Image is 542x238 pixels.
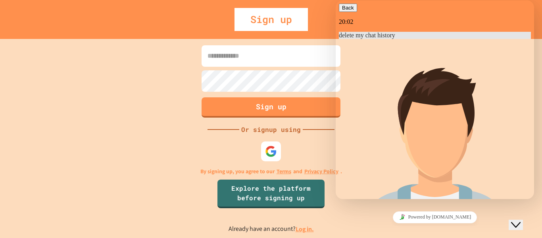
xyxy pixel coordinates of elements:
img: Agent profile image [3,45,195,237]
a: Privacy Policy [304,167,338,176]
p: Already have an account? [229,224,314,234]
a: Explore the platform before signing up [217,180,325,208]
iframe: chat widget [509,206,534,230]
div: Sign up [234,8,308,31]
iframe: chat widget [336,208,534,226]
a: Log in. [296,225,314,233]
div: Or signup using [239,125,303,134]
img: google-icon.svg [265,145,277,157]
iframe: chat widget [336,0,534,199]
p: By signing up, you agree to our and . [200,167,342,176]
a: Terms [277,167,291,176]
button: Sign up [202,97,340,118]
